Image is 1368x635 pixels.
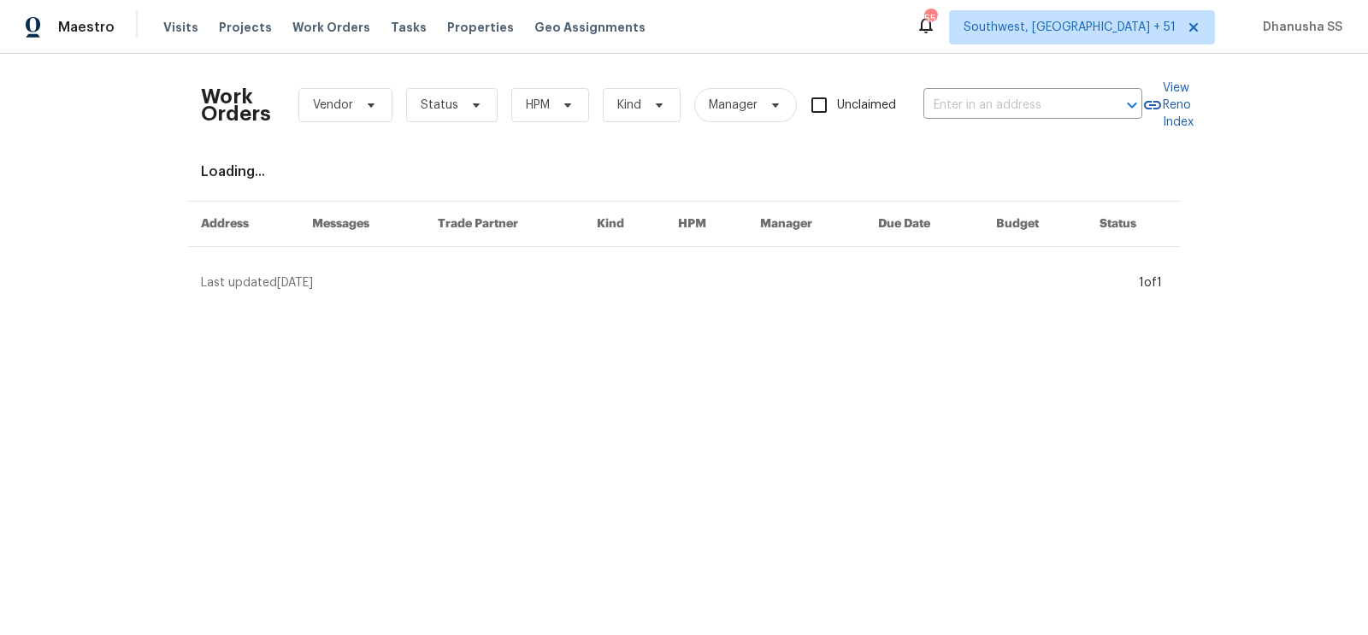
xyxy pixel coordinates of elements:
th: Kind [583,202,664,247]
span: Status [421,97,458,114]
span: Tasks [391,21,427,33]
div: 1 of 1 [1139,274,1162,291]
th: Messages [298,202,424,247]
span: Projects [219,19,272,36]
span: Vendor [313,97,353,114]
span: Kind [617,97,641,114]
span: Maestro [58,19,115,36]
span: Unclaimed [837,97,896,115]
span: Manager [709,97,758,114]
input: Enter in an address [923,92,1094,119]
div: Loading... [201,163,1167,180]
span: Properties [447,19,514,36]
div: Last updated [201,274,1134,291]
span: HPM [526,97,550,114]
span: [DATE] [277,277,313,289]
span: Southwest, [GEOGRAPHIC_DATA] + 51 [964,19,1176,36]
button: Open [1120,93,1144,117]
th: HPM [664,202,746,247]
span: Work Orders [292,19,370,36]
span: Geo Assignments [534,19,646,36]
span: Dhanusha SS [1256,19,1342,36]
th: Status [1086,202,1181,247]
th: Budget [982,202,1086,247]
div: 550 [924,10,936,27]
a: View Reno Index [1142,79,1194,131]
th: Due Date [864,202,982,247]
h2: Work Orders [201,88,271,122]
span: Visits [163,19,198,36]
th: Trade Partner [424,202,584,247]
th: Address [187,202,298,247]
th: Manager [746,202,864,247]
